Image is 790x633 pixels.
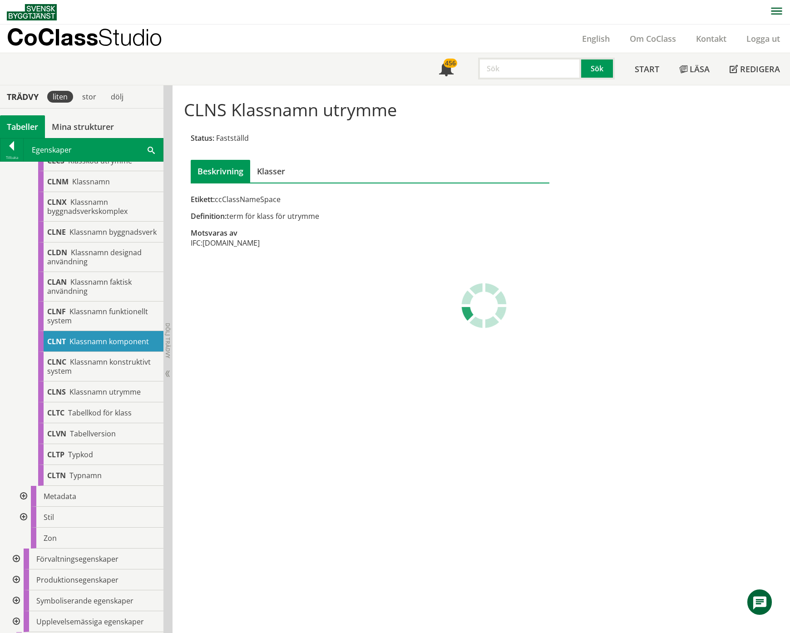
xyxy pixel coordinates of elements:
span: Notifikationer [439,63,454,77]
span: Sök i tabellen [148,145,155,154]
span: Tabellkod för klass [68,408,132,418]
span: Etikett: [191,194,215,204]
div: liten [47,91,73,103]
div: stor [77,91,102,103]
div: term för klass för utrymme [191,211,549,221]
a: Läsa [669,53,720,85]
a: Redigera [720,53,790,85]
span: Klassnamn funktionellt system [47,307,148,326]
span: Tabellversion [70,429,116,439]
span: CLTC [47,408,64,418]
div: dölj [105,91,129,103]
a: 456 [429,53,464,85]
span: CLTN [47,470,66,480]
span: Klassnamn designad användning [47,247,142,267]
span: Förvaltningsegenskaper [36,554,118,564]
span: Klassnamn faktisk användning [47,277,132,296]
span: Typnamn [69,470,102,480]
span: Läsa [690,64,710,74]
input: Sök [478,58,581,79]
a: Start [625,53,669,85]
div: Egenskaper [24,138,163,161]
span: CLDN [47,247,67,257]
span: Zon [44,533,57,543]
span: CLAN [47,277,67,287]
span: Klassnamn byggnadsverk [69,227,157,237]
div: Tillbaka [0,154,23,161]
a: English [572,33,620,44]
span: Typkod [68,450,93,460]
span: Redigera [740,64,780,74]
span: Upplevelsemässiga egenskaper [36,617,144,627]
p: CoClass [7,32,162,42]
span: Klassnamn byggnadsverkskomplex [47,197,128,216]
img: Laddar [461,283,507,328]
div: ccClassNameSpace [191,194,549,204]
span: CLNX [47,197,67,207]
span: Status: [191,133,214,143]
span: Metadata [44,491,76,501]
button: Sök [581,58,615,79]
span: Motsvaras av [191,228,237,238]
div: Beskrivning [191,160,250,183]
span: CLNS [47,387,66,397]
span: Studio [98,24,162,50]
span: Klassnamn konstruktivt system [47,357,151,376]
img: Svensk Byggtjänst [7,4,57,20]
span: Klassnamn [72,177,110,187]
td: IFC: [191,238,202,248]
a: Logga ut [736,33,790,44]
span: CLTP [47,450,64,460]
a: Kontakt [686,33,736,44]
span: CLNM [47,177,69,187]
span: CLNC [47,357,66,367]
span: CLNT [47,336,66,346]
span: Klassnamn utrymme [69,387,141,397]
span: Klassnamn komponent [69,336,149,346]
span: Stil [44,512,54,522]
span: CLNE [47,227,66,237]
div: Klasser [250,160,292,183]
a: Mina strukturer [45,115,121,138]
a: Om CoClass [620,33,686,44]
span: Dölj trädvy [164,323,172,358]
div: 456 [444,59,457,68]
span: Fastställd [216,133,249,143]
span: CLVN [47,429,66,439]
a: CoClassStudio [7,25,182,53]
span: Start [635,64,659,74]
span: Symboliserande egenskaper [36,596,133,606]
span: Produktionsegenskaper [36,575,118,585]
span: CLNF [47,307,66,316]
h1: CLNS Klassnamn utrymme [184,99,742,119]
span: Definition: [191,211,227,221]
td: [DOMAIN_NAME] [202,238,260,248]
div: Trädvy [2,92,44,102]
